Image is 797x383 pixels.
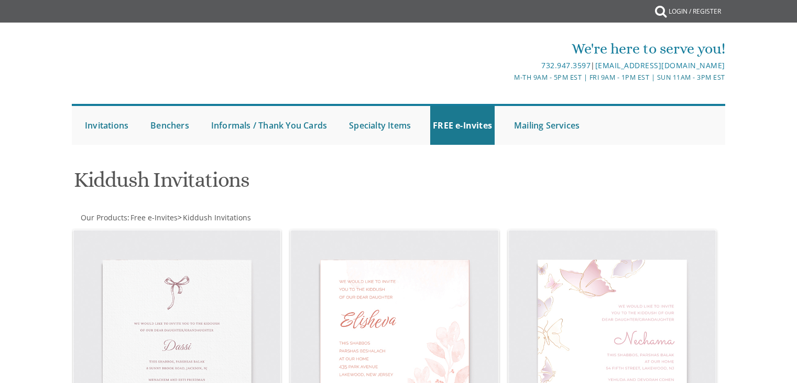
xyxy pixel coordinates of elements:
div: : [72,212,399,223]
div: | [290,59,725,72]
a: FREE e-Invites [430,106,495,145]
span: Kiddush Invitations [183,212,251,222]
div: M-Th 9am - 5pm EST | Fri 9am - 1pm EST | Sun 11am - 3pm EST [290,72,725,83]
h1: Kiddush Invitations [74,168,501,199]
a: Free e-Invites [129,212,178,222]
a: 732.947.3597 [541,60,591,70]
a: Benchers [148,106,192,145]
a: Mailing Services [511,106,582,145]
a: Kiddush Invitations [182,212,251,222]
a: Informals / Thank You Cards [209,106,330,145]
div: We're here to serve you! [290,38,725,59]
span: > [178,212,251,222]
a: Specialty Items [346,106,413,145]
a: Invitations [82,106,131,145]
a: [EMAIL_ADDRESS][DOMAIN_NAME] [595,60,725,70]
span: Free e-Invites [130,212,178,222]
a: Our Products [80,212,127,222]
